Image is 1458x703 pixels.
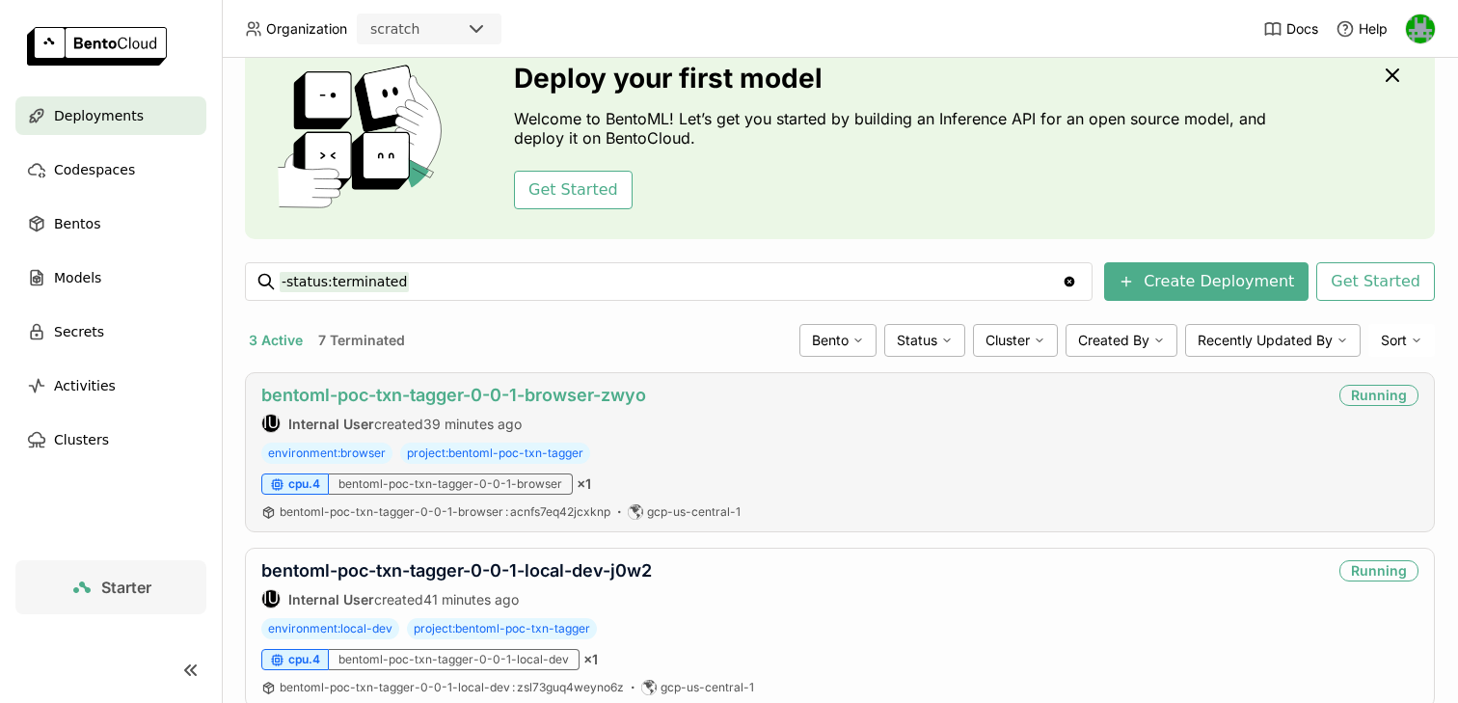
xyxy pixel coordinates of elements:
[280,504,610,519] span: bentoml-poc-txn-tagger-0-0-1-browser acnfs7eq42jcxknp
[15,96,206,135] a: Deployments
[15,366,206,405] a: Activities
[288,416,374,432] strong: Internal User
[400,443,590,464] span: project:bentoml-poc-txn-tagger
[288,476,320,492] span: cpu.4
[884,324,965,357] div: Status
[423,416,522,432] span: 39 minutes ago
[1286,20,1318,38] span: Docs
[423,591,519,608] span: 41 minutes ago
[280,680,624,694] span: bentoml-poc-txn-tagger-0-0-1-local-dev zsl73guq4weyno6z
[583,651,598,668] span: × 1
[897,332,937,349] span: Status
[1381,332,1407,349] span: Sort
[15,312,206,351] a: Secrets
[812,332,849,349] span: Bento
[261,560,652,581] a: bentoml-poc-txn-tagger-0-0-1-local-dev-j0w2
[54,374,116,397] span: Activities
[1368,324,1435,357] div: Sort
[261,589,652,608] div: created
[314,328,409,353] button: 7 Terminated
[505,504,508,519] span: :
[15,560,206,614] a: Starter
[799,324,877,357] div: Bento
[577,475,591,493] span: × 1
[54,266,101,289] span: Models
[245,328,307,353] button: 3 Active
[15,258,206,297] a: Models
[661,680,754,695] span: gcp-us-central-1
[261,589,281,608] div: Internal User
[1198,332,1333,349] span: Recently Updated By
[27,27,167,66] img: logo
[261,618,399,639] span: environment:local-dev
[973,324,1058,357] div: Cluster
[54,428,109,451] span: Clusters
[54,212,100,235] span: Bentos
[101,578,151,597] span: Starter
[262,415,280,432] div: IU
[329,473,573,495] div: bentoml-poc-txn-tagger-0-0-1-browser
[261,414,281,433] div: Internal User
[1316,262,1435,301] button: Get Started
[421,20,423,40] input: Selected scratch.
[1336,19,1388,39] div: Help
[1359,20,1388,38] span: Help
[1078,332,1149,349] span: Created By
[261,385,646,405] a: bentoml-poc-txn-tagger-0-0-1-browser-zwyo
[1185,324,1361,357] div: Recently Updated By
[15,204,206,243] a: Bentos
[407,618,597,639] span: project:bentoml-poc-txn-tagger
[15,420,206,459] a: Clusters
[261,414,646,433] div: created
[1406,14,1435,43] img: Sean Hickey
[514,63,1276,94] h3: Deploy your first model
[514,109,1276,148] p: Welcome to BentoML! Let’s get you started by building an Inference API for an open source model, ...
[1062,274,1077,289] svg: Clear value
[54,320,104,343] span: Secrets
[280,266,1062,297] input: Search
[1339,385,1418,406] div: Running
[260,64,468,208] img: cover onboarding
[1263,19,1318,39] a: Docs
[288,591,374,608] strong: Internal User
[514,171,633,209] button: Get Started
[261,443,392,464] span: environment:browser
[288,652,320,667] span: cpu.4
[54,104,144,127] span: Deployments
[1104,262,1309,301] button: Create Deployment
[329,649,580,670] div: bentoml-poc-txn-tagger-0-0-1-local-dev
[985,332,1030,349] span: Cluster
[647,504,741,520] span: gcp-us-central-1
[280,504,610,520] a: bentoml-poc-txn-tagger-0-0-1-browser:acnfs7eq42jcxknp
[54,158,135,181] span: Codespaces
[1066,324,1177,357] div: Created By
[266,20,347,38] span: Organization
[15,150,206,189] a: Codespaces
[512,680,515,694] span: :
[370,19,419,39] div: scratch
[262,590,280,608] div: IU
[280,680,624,695] a: bentoml-poc-txn-tagger-0-0-1-local-dev:zsl73guq4weyno6z
[1339,560,1418,581] div: Running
